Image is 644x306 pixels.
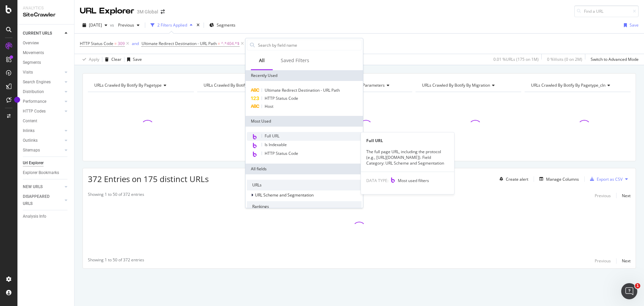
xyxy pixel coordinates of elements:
[246,70,363,81] div: Recently Used
[23,137,38,144] div: Outlinks
[148,20,195,31] button: 2 Filters Applied
[23,213,69,220] a: Analysis Info
[202,80,297,91] h4: URLs Crawled By Botify By locale
[137,8,158,15] div: 3M Global
[23,147,40,154] div: Sitemaps
[204,82,266,88] span: URLs Crawled By Botify By locale
[23,98,46,105] div: Performance
[630,22,639,28] div: Save
[23,127,35,134] div: Inlinks
[265,103,273,109] span: Host
[93,80,188,91] h4: URLs Crawled By Botify By pagetype
[88,173,209,184] span: 372 Entries on 175 distinct URLs
[110,22,115,28] span: vs
[23,193,63,207] a: DISAPPEARED URLS
[115,20,142,31] button: Previous
[635,283,640,289] span: 1
[23,59,69,66] a: Segments
[89,22,102,28] span: 2025 Aug. 10th
[23,137,63,144] a: Outlinks
[255,192,314,198] span: URL Scheme and Segmentation
[23,213,46,220] div: Analysis Info
[23,49,69,56] a: Movements
[265,150,298,156] span: HTTP Status Code
[361,138,454,143] div: Full URL
[114,41,117,46] span: =
[247,201,362,212] div: Rankings
[88,191,144,200] div: Showing 1 to 50 of 372 entries
[142,41,217,46] span: Ultimate Redirect Destination - URL Path
[23,169,59,176] div: Explorer Bookmarks
[195,22,201,29] div: times
[622,193,631,199] div: Next
[23,40,69,47] a: Overview
[23,108,63,115] a: HTTP Codes
[94,82,162,88] span: URLs Crawled By Botify By pagetype
[422,82,490,88] span: URLs Crawled By Botify By migration
[23,59,41,66] div: Segments
[23,183,63,190] a: NEW URLS
[207,20,238,31] button: Segments
[115,22,134,28] span: Previous
[133,56,142,62] div: Save
[23,147,63,154] a: Sitemaps
[361,149,454,166] div: The full page URL, including the protocol (e.g., [URL][DOMAIN_NAME]). Field Category: URL Scheme ...
[23,69,63,76] a: Visits
[157,22,187,28] div: 2 Filters Applied
[23,11,69,19] div: SiteCrawler
[80,41,113,46] span: HTTP Status Code
[281,57,309,64] div: Saved Filters
[265,95,298,101] span: HTTP Status Code
[23,108,46,115] div: HTTP Codes
[497,174,528,184] button: Create alert
[23,127,63,134] a: Inlinks
[595,258,611,264] div: Previous
[124,54,142,65] button: Save
[80,5,134,17] div: URL Explorer
[622,257,631,265] button: Next
[622,258,631,264] div: Next
[23,183,43,190] div: NEW URLS
[23,160,44,167] div: Url Explorer
[257,40,361,50] input: Search by field name
[493,56,539,62] div: 0.01 % URLs ( 175 on 1M )
[23,79,63,86] a: Search Engines
[23,88,44,95] div: Distribution
[111,56,121,62] div: Clear
[622,191,631,200] button: Next
[265,142,287,147] span: Is Indexable
[23,118,37,125] div: Content
[23,118,69,125] a: Content
[118,39,125,48] span: 309
[102,54,121,65] button: Clear
[588,54,639,65] button: Switch to Advanced Mode
[597,176,623,182] div: Export as CSV
[621,20,639,31] button: Save
[547,56,582,62] div: 0 % Visits ( 0 on 2M )
[89,56,99,62] div: Apply
[23,193,57,207] div: DISAPPEARED URLS
[23,169,69,176] a: Explorer Bookmarks
[537,175,579,183] button: Manage Columns
[247,180,362,190] div: URLs
[23,49,44,56] div: Movements
[530,80,625,91] h4: URLs Crawled By Botify By pagetype_cln
[595,193,611,199] div: Previous
[23,5,69,11] div: Analytics
[23,88,63,95] a: Distribution
[246,116,363,127] div: Most Used
[14,97,20,103] div: Tooltip anchor
[88,257,144,265] div: Showing 1 to 50 of 372 entries
[421,80,516,91] h4: URLs Crawled By Botify By migration
[506,176,528,182] div: Create alert
[23,98,63,105] a: Performance
[265,133,279,139] span: Full URL
[23,160,69,167] a: Url Explorer
[80,54,99,65] button: Apply
[531,82,605,88] span: URLs Crawled By Botify By pagetype_cln
[80,20,110,31] button: [DATE]
[259,57,265,64] div: All
[23,40,39,47] div: Overview
[132,41,139,46] div: and
[398,178,429,183] span: Most used filters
